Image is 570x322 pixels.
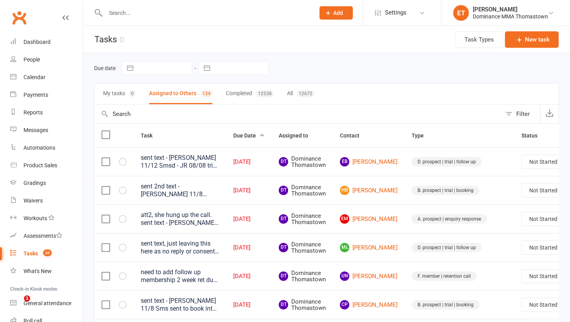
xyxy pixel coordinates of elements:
div: General attendance [24,300,71,306]
button: Contact [340,131,368,140]
button: Task Types [456,31,503,48]
a: Waivers [10,192,83,210]
span: Dominance Thomastown [279,184,326,197]
span: Dominance Thomastown [279,213,326,226]
span: Dominance Thomastown [279,156,326,168]
a: EB[PERSON_NAME] [340,157,398,166]
div: Waivers [24,197,43,204]
div: ET [453,5,469,21]
button: Assigned to Others134 [149,83,212,104]
div: D. prospect | trial | follow up [412,243,482,252]
span: 20 [43,250,52,256]
h1: Tasks [83,26,124,53]
a: Tasks 20 [10,245,83,262]
div: sent text - [PERSON_NAME] 11/8 Sms sent to book into snr kids bjj class - TD 9/8 [141,297,219,313]
a: Automations [10,139,83,157]
div: Tasks [24,250,38,257]
div: 0 [120,35,124,44]
div: 0 [129,90,136,97]
span: UN [340,271,349,281]
div: [DATE] [233,244,265,251]
span: Settings [385,4,407,22]
div: [DATE] [233,216,265,223]
button: All12672 [287,83,314,104]
iframe: Intercom live chat [8,295,27,314]
button: Due Date [233,131,265,140]
div: need to add follow up membership 2 week ret due - JR 06/08 1 week ret due (ask for photo) - JR 30/07 [141,268,219,284]
a: What's New [10,262,83,280]
a: Payments [10,86,83,104]
a: Calendar [10,69,83,86]
span: DT [279,186,288,195]
span: DT [279,271,288,281]
div: Automations [24,145,55,151]
label: Due date [94,65,116,71]
span: Dominance Thomastown [279,270,326,283]
div: [DATE] [233,273,265,280]
div: 134 [200,90,212,97]
div: 12672 [297,90,314,97]
div: B. prospect | trial | booking [412,186,479,195]
div: D. prospect | trial | follow up [412,157,482,166]
div: Product Sales [24,162,57,168]
span: Status [521,132,546,139]
div: Dashboard [24,39,51,45]
button: Status [521,131,546,140]
button: My tasks0 [103,83,136,104]
a: General attendance kiosk mode [10,295,83,312]
a: Clubworx [9,8,29,27]
div: sent 2nd text - [PERSON_NAME] 11/8 Called [PERSON_NAME] book trial for he's son in Snr kids BJJ. ... [141,183,219,198]
a: Dashboard [10,33,83,51]
input: Search [94,105,501,123]
button: Task [141,131,161,140]
span: DT [279,243,288,252]
a: Gradings [10,174,83,192]
div: [DATE] [233,159,265,165]
span: EB [340,157,349,166]
input: Search... [103,7,309,18]
span: DT [279,214,288,224]
a: Messages [10,121,83,139]
div: People [24,56,40,63]
div: [PERSON_NAME] [473,6,548,13]
div: What's New [24,268,52,274]
span: Task [141,132,161,139]
div: Gradings [24,180,46,186]
span: Contact [340,132,368,139]
a: Product Sales [10,157,83,174]
span: EM [340,214,349,224]
a: HB[PERSON_NAME] [340,186,398,195]
span: Dominance Thomastown [279,241,326,254]
span: HB [340,186,349,195]
div: Workouts [24,215,47,221]
div: 12538 [256,90,274,97]
a: CP[PERSON_NAME] [340,300,398,309]
div: att2, she hung up the call. sent text - [PERSON_NAME] 12/8 Att 1, N/a, sms sent - TD 9/8 Do ISC -... [141,211,219,227]
span: Assigned to [279,132,317,139]
div: Messages [24,127,48,133]
div: Filter [516,109,530,119]
button: Completed12538 [226,83,274,104]
div: Assessments [24,233,62,239]
span: Type [412,132,432,139]
a: Assessments [10,227,83,245]
span: 1 [24,295,30,302]
a: EM[PERSON_NAME] [340,214,398,224]
span: Due Date [233,132,265,139]
button: New task [505,31,559,48]
button: Type [412,131,432,140]
div: sent text - [PERSON_NAME] 11/12 Smsd - JR 08/08 trial follow up - [PERSON_NAME] 7/8 [141,154,219,170]
div: Calendar [24,74,45,80]
span: Dominance Thomastown [279,298,326,311]
button: Filter [501,105,540,123]
a: People [10,51,83,69]
span: ML [340,243,349,252]
div: B. prospect | trial | booking [412,300,479,309]
div: [DATE] [233,187,265,194]
div: [DATE] [233,302,265,308]
span: DT [279,300,288,309]
a: Workouts [10,210,83,227]
a: ML[PERSON_NAME] [340,243,398,252]
button: Add [319,6,353,20]
div: Payments [24,92,48,98]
